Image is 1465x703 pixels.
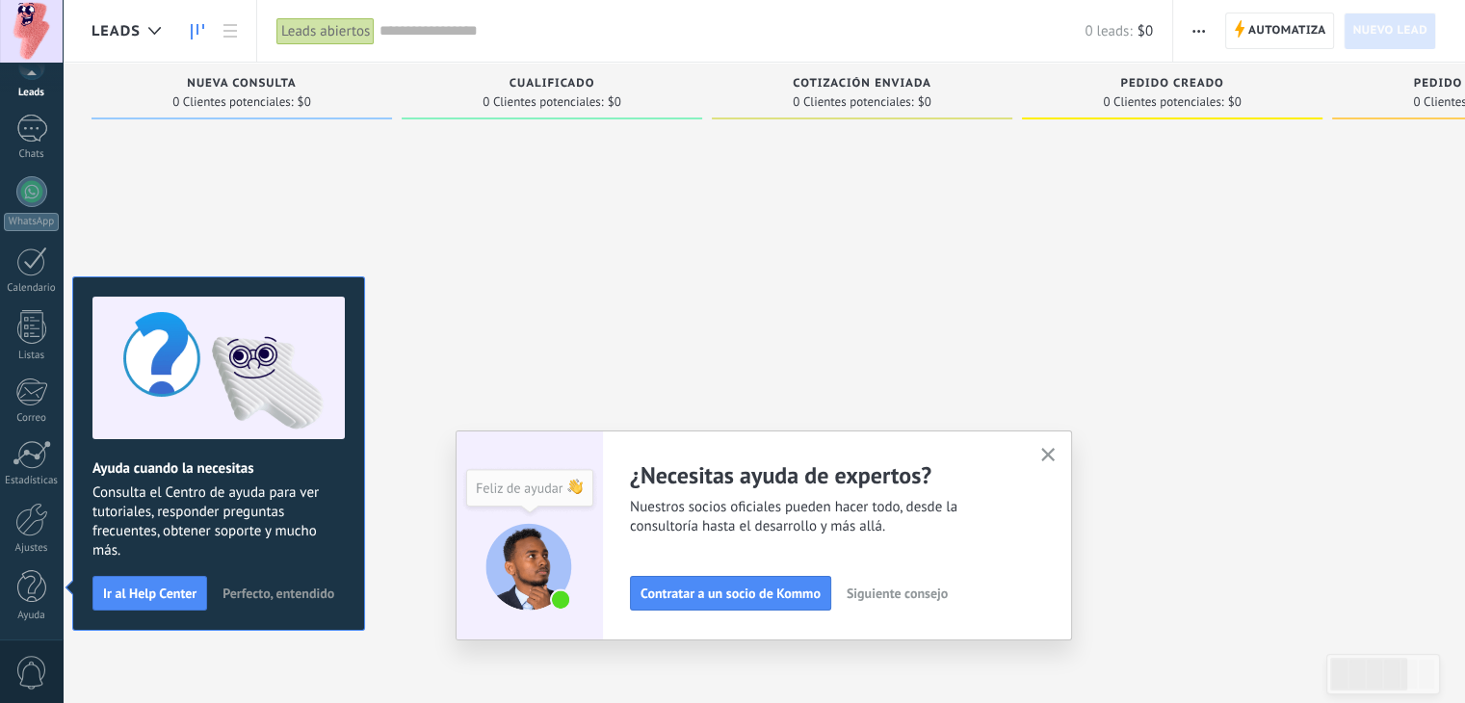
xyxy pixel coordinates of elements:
[4,148,60,161] div: Chats
[1103,96,1223,108] span: 0 Clientes potenciales:
[1228,96,1242,108] span: $0
[4,87,60,99] div: Leads
[92,459,345,478] h2: Ayuda cuando la necesitas
[630,576,831,611] button: Contratar a un socio de Kommo
[608,96,621,108] span: $0
[214,13,247,50] a: Lista
[1085,22,1132,40] span: 0 leads:
[838,579,956,608] button: Siguiente consejo
[1344,13,1436,49] a: Nuevo lead
[4,475,60,487] div: Estadísticas
[4,610,60,622] div: Ayuda
[92,576,207,611] button: Ir al Help Center
[276,17,375,45] div: Leads abiertos
[793,77,931,91] span: Cotización enviada
[298,96,311,108] span: $0
[918,96,931,108] span: $0
[222,586,334,600] span: Perfecto, entendido
[630,460,1017,490] h2: ¿Necesitas ayuda de expertos?
[1138,22,1153,40] span: $0
[92,22,141,40] span: Leads
[1032,77,1313,93] div: Pedido creado
[181,13,214,50] a: Leads
[1185,13,1213,49] button: Más
[4,213,59,231] div: WhatsApp
[187,77,296,91] span: Nueva consulta
[103,586,196,600] span: Ir al Help Center
[630,498,1017,536] span: Nuestros socios oficiales pueden hacer todo, desde la consultoría hasta el desarrollo y más allá.
[92,483,345,560] span: Consulta el Centro de ayuda para ver tutoriales, responder preguntas frecuentes, obtener soporte ...
[4,350,60,362] div: Listas
[721,77,1003,93] div: Cotización enviada
[4,282,60,295] div: Calendario
[793,96,913,108] span: 0 Clientes potenciales:
[641,586,821,600] span: Contratar a un socio de Kommo
[1225,13,1335,49] a: Automatiza
[172,96,293,108] span: 0 Clientes potenciales:
[4,542,60,555] div: Ajustes
[4,412,60,425] div: Correo
[411,77,693,93] div: Cualificado
[1248,13,1326,48] span: Automatiza
[214,579,343,608] button: Perfecto, entendido
[1352,13,1427,48] span: Nuevo lead
[1120,77,1223,91] span: Pedido creado
[101,77,382,93] div: Nueva consulta
[510,77,595,91] span: Cualificado
[847,586,948,600] span: Siguiente consejo
[483,96,603,108] span: 0 Clientes potenciales:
